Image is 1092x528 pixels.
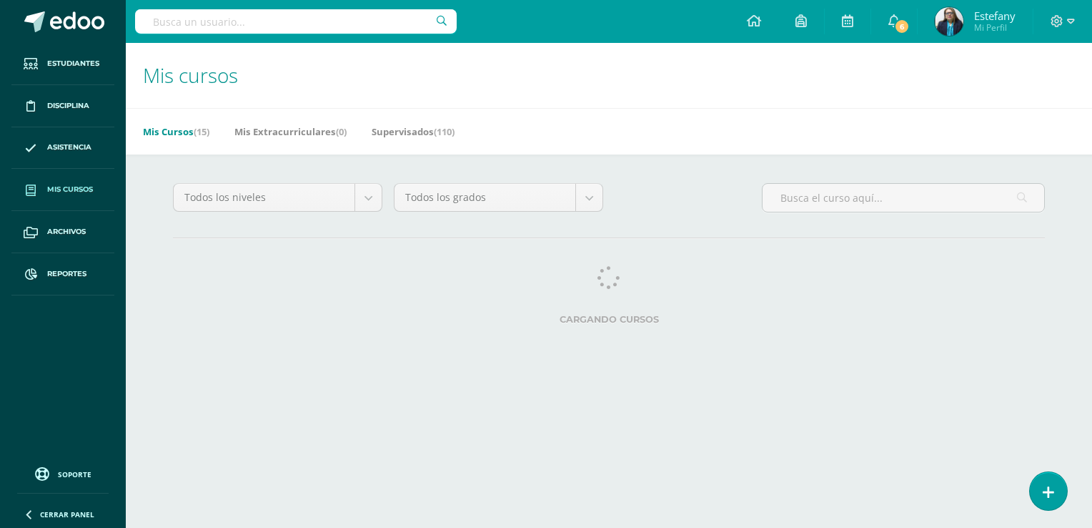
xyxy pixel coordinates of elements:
img: 604d14b7da55f637b7858b7dff180993.png [935,7,963,36]
a: Reportes [11,253,114,295]
a: Disciplina [11,85,114,127]
span: Mis cursos [143,62,238,89]
span: Soporte [58,469,91,479]
a: Archivos [11,211,114,253]
span: Mi Perfil [974,21,1016,34]
label: Cargando cursos [173,314,1045,325]
a: Asistencia [11,127,114,170]
span: Mis cursos [47,184,93,195]
a: Estudiantes [11,43,114,85]
span: Reportes [47,268,86,280]
input: Busca el curso aquí... [763,184,1044,212]
span: Estefany [974,9,1016,23]
span: (110) [434,125,455,138]
span: Estudiantes [47,58,99,69]
span: 6 [894,19,910,34]
a: Mis Extracurriculares(0) [234,120,347,143]
span: Todos los niveles [184,184,344,211]
a: Todos los grados [394,184,602,211]
span: Disciplina [47,100,89,112]
a: Mis Cursos(15) [143,120,209,143]
a: Todos los niveles [174,184,382,211]
span: (15) [194,125,209,138]
span: Archivos [47,226,86,238]
input: Busca un usuario... [135,9,457,34]
a: Soporte [17,464,109,483]
span: Cerrar panel [40,509,94,519]
span: (0) [336,125,347,138]
a: Mis cursos [11,169,114,211]
span: Asistencia [47,142,91,153]
a: Supervisados(110) [372,120,455,143]
span: Todos los grados [405,184,565,211]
